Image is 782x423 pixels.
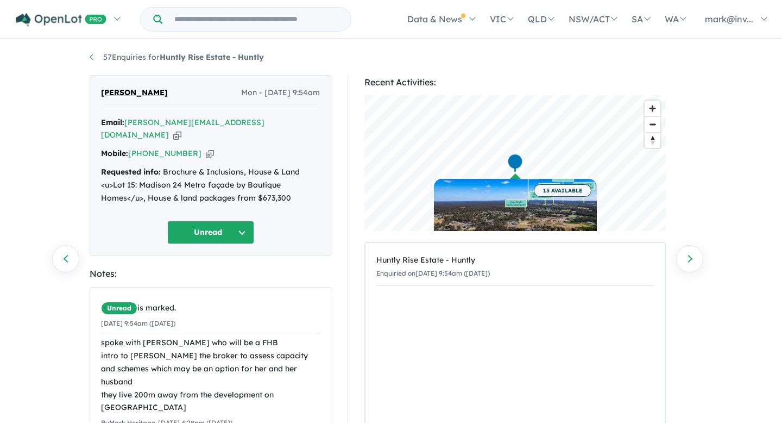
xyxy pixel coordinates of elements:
strong: Huntly Rise Estate - Huntly [160,52,264,62]
div: is marked. [101,302,320,315]
canvas: Map [364,95,666,231]
div: Recent Activities: [364,75,666,90]
button: Unread [167,221,254,244]
div: Map marker [507,153,524,173]
small: Enquiried on [DATE] 9:54am ([DATE]) [376,269,490,277]
span: 15 AVAILABLE [534,184,591,197]
a: 15 AVAILABLE [434,179,597,260]
strong: Mobile: [101,148,128,158]
span: Mon - [DATE] 9:54am [241,86,320,99]
strong: Email: [101,117,124,127]
button: Copy [173,129,181,141]
input: Try estate name, suburb, builder or developer [165,8,349,31]
a: 57Enquiries forHuntly Rise Estate - Huntly [90,52,264,62]
a: [PHONE_NUMBER] [128,148,201,158]
button: Copy [206,148,214,159]
div: Brochure & Inclusions, House & Land <u>Lot 15: Madison 24 Metro façade by Boutique Homes</u>, Hou... [101,166,320,204]
small: [DATE] 9:54am ([DATE]) [101,319,175,327]
div: Notes: [90,266,331,281]
a: Huntly Rise Estate - HuntlyEnquiried on[DATE] 9:54am ([DATE]) [376,248,654,286]
span: Unread [101,302,137,315]
nav: breadcrumb [90,51,692,64]
span: Zoom out [645,117,660,132]
span: mark@inv... [705,14,753,24]
button: Reset bearing to north [645,132,660,148]
span: Reset bearing to north [645,133,660,148]
div: spoke with [PERSON_NAME] who will be a FHB intro to [PERSON_NAME] the broker to assess capacity a... [101,337,320,414]
button: Zoom in [645,101,660,116]
div: Huntly Rise Estate - Huntly [376,254,654,267]
button: Zoom out [645,116,660,132]
span: [PERSON_NAME] [101,86,168,99]
a: [PERSON_NAME][EMAIL_ADDRESS][DOMAIN_NAME] [101,117,264,140]
img: Openlot PRO Logo White [16,13,106,27]
strong: Requested info: [101,167,161,177]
